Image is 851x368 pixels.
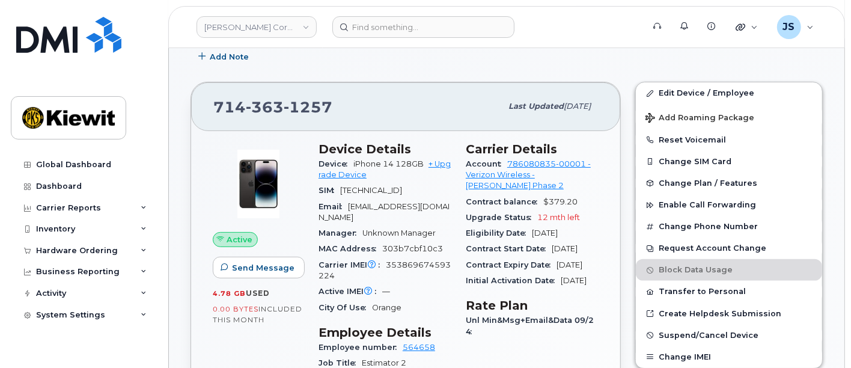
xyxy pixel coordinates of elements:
span: Contract Expiry Date [466,260,557,269]
span: Change Plan / Features [659,179,757,188]
button: Change SIM Card [636,151,822,173]
span: — [382,287,390,296]
span: used [246,289,270,298]
button: Transfer to Personal [636,281,822,302]
span: Estimator 2 [362,358,406,367]
h3: Device Details [319,142,451,156]
iframe: Messenger Launcher [799,316,842,359]
a: Create Helpdesk Submission [636,303,822,325]
span: Device [319,159,353,168]
span: Send Message [232,262,294,274]
span: Unknown Manager [362,228,436,238]
span: Account [466,159,507,168]
span: [DATE] [564,102,591,111]
span: JS [783,20,795,34]
span: 4.78 GB [213,289,246,298]
span: Contract Start Date [466,244,552,253]
span: Job Title [319,358,362,367]
span: [DATE] [532,228,558,238]
span: [DATE] [561,276,587,285]
span: [EMAIL_ADDRESS][DOMAIN_NAME] [319,202,450,222]
a: 786080835-00001 - Verizon Wireless - [PERSON_NAME] Phase 2 [466,159,591,191]
span: Carrier IMEI [319,260,386,269]
span: Email [319,202,348,211]
input: Find something... [332,16,514,38]
span: City Of Use [319,303,372,312]
span: Suspend/Cancel Device [659,331,758,340]
span: 0.00 Bytes [213,305,258,313]
span: Manager [319,228,362,238]
span: Contract balance [466,197,543,206]
a: Kiewit Corporation [197,16,317,38]
button: Send Message [213,257,305,278]
span: $379.20 [543,197,578,206]
div: Quicklinks [727,15,766,39]
button: Enable Call Forwarding [636,194,822,216]
span: Enable Call Forwarding [659,201,756,210]
div: Jenna Savard [769,15,822,39]
span: 363 [246,98,284,116]
button: Add Roaming Package [636,105,822,129]
span: 1257 [284,98,332,116]
a: Edit Device / Employee [636,82,822,104]
span: included this month [213,304,302,324]
button: Block Data Usage [636,259,822,281]
span: [DATE] [557,260,582,269]
span: MAC Address [319,244,382,253]
span: Active [227,234,252,245]
span: Initial Activation Date [466,276,561,285]
button: Request Account Change [636,238,822,259]
a: 564658 [403,343,435,352]
span: Orange [372,303,401,312]
span: iPhone 14 128GB [353,159,424,168]
span: Unl Min&Msg+Email&Data 09/24 [466,316,594,336]
h3: Employee Details [319,325,451,340]
button: Suspend/Cancel Device [636,325,822,346]
h3: Carrier Details [466,142,599,156]
span: SIM [319,186,340,195]
h3: Rate Plan [466,298,599,313]
span: 714 [213,98,332,116]
button: Change Plan / Features [636,173,822,194]
span: [DATE] [552,244,578,253]
button: Change Phone Number [636,216,822,238]
button: Change IMEI [636,346,822,368]
button: Add Note [191,46,259,67]
span: Add Note [210,51,249,63]
span: Last updated [508,102,564,111]
span: Upgrade Status [466,213,537,222]
span: Eligibility Date [466,228,532,238]
span: 303b7cbf10c3 [382,244,443,253]
span: [TECHNICAL_ID] [340,186,402,195]
span: 12 mth left [537,213,580,222]
button: Reset Voicemail [636,129,822,151]
img: image20231002-3703462-njx0qo.jpeg [222,148,294,220]
span: Active IMEI [319,287,382,296]
span: Add Roaming Package [645,113,754,124]
span: Employee number [319,343,403,352]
